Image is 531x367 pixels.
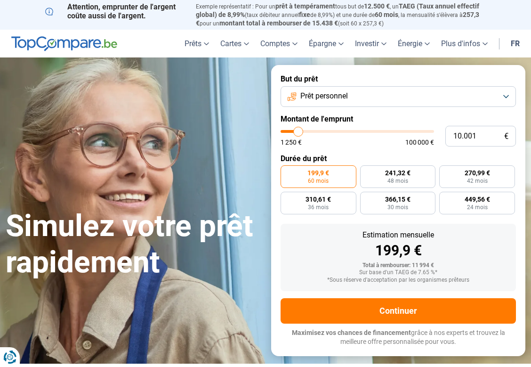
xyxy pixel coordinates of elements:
span: Maximisez vos chances de financement [292,329,411,336]
img: TopCompare [11,36,117,51]
button: Continuer [281,298,516,324]
span: 60 mois [308,178,329,184]
span: 366,15 € [385,196,410,203]
a: Énergie [392,30,435,57]
span: 42 mois [467,178,488,184]
span: 1 250 € [281,139,302,146]
p: grâce à nos experts et trouvez la meilleure offre personnalisée pour vous. [281,328,516,347]
span: 270,99 € [465,170,490,176]
span: fixe [299,11,310,18]
a: Épargne [303,30,349,57]
a: Plus d'infos [435,30,493,57]
label: But du prêt [281,74,516,83]
a: Cartes [215,30,255,57]
span: 310,61 € [306,196,331,203]
label: Montant de l'emprunt [281,114,516,123]
span: 199,9 € [307,170,329,176]
span: 12.500 € [364,2,390,10]
span: 36 mois [308,204,329,210]
span: montant total à rembourser de 15.438 € [219,19,338,27]
span: 100 000 € [405,139,434,146]
h1: Simulez votre prêt rapidement [6,208,260,281]
a: fr [505,30,525,57]
p: Exemple représentatif : Pour un tous but de , un (taux débiteur annuel de 8,99%) et une durée de ... [196,2,486,27]
span: 24 mois [467,204,488,210]
div: Sur base d'un TAEG de 7.65 %* [288,269,508,276]
span: 30 mois [387,204,408,210]
span: TAEG (Taux annuel effectif global) de 8,99% [196,2,479,18]
span: prêt à tempérament [275,2,335,10]
div: Estimation mensuelle [288,231,508,239]
button: Prêt personnel [281,86,516,107]
span: 48 mois [387,178,408,184]
span: € [504,132,508,140]
span: 449,56 € [465,196,490,203]
div: 199,9 € [288,244,508,258]
a: Comptes [255,30,303,57]
div: Total à rembourser: 11 994 € [288,262,508,269]
p: Attention, emprunter de l'argent coûte aussi de l'argent. [45,2,185,20]
span: Prêt personnel [300,91,348,101]
label: Durée du prêt [281,154,516,163]
span: 257,3 € [196,11,479,27]
span: 60 mois [375,11,398,18]
div: *Sous réserve d'acceptation par les organismes prêteurs [288,277,508,284]
a: Investir [349,30,392,57]
a: Prêts [179,30,215,57]
span: 241,32 € [385,170,410,176]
